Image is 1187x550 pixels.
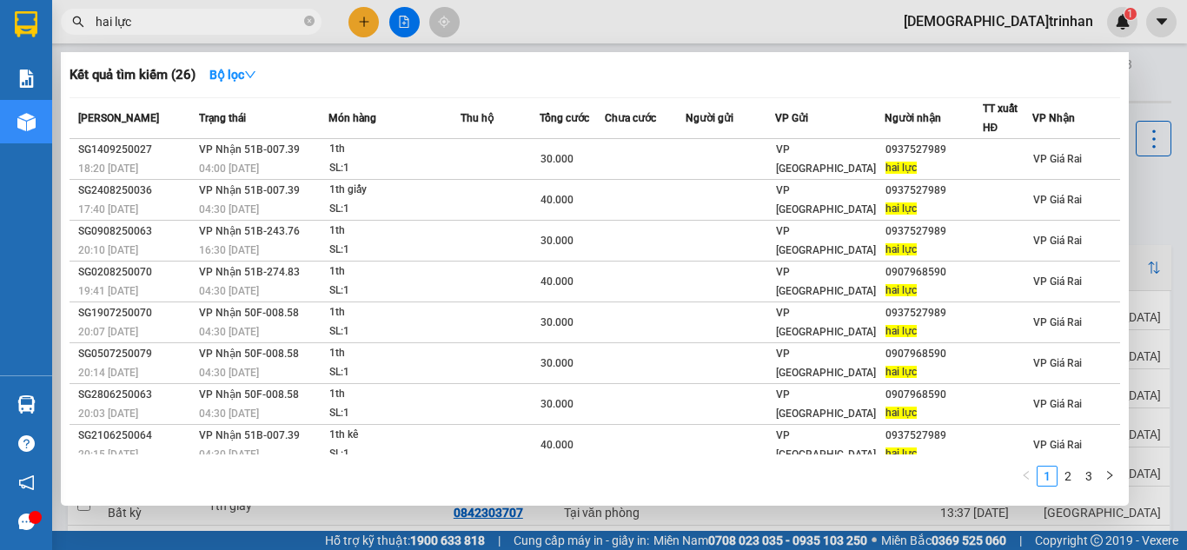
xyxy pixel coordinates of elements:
[78,244,138,256] span: 20:10 [DATE]
[18,514,35,530] span: message
[78,112,159,124] span: [PERSON_NAME]
[776,225,876,256] span: VP [GEOGRAPHIC_DATA]
[540,398,574,410] span: 30.000
[199,244,259,256] span: 16:30 [DATE]
[775,112,808,124] span: VP Gửi
[885,112,941,124] span: Người nhận
[329,159,460,178] div: SL: 1
[199,266,300,278] span: VP Nhận 51B-274.83
[885,447,917,460] span: hai lực
[776,184,876,215] span: VP [GEOGRAPHIC_DATA]
[78,345,194,363] div: SG0507250079
[96,12,301,31] input: Tìm tên, số ĐT hoặc mã đơn
[885,325,917,337] span: hai lực
[78,263,194,282] div: SG0208250070
[329,404,460,423] div: SL: 1
[776,348,876,379] span: VP [GEOGRAPHIC_DATA]
[1037,466,1058,487] li: 1
[540,235,574,247] span: 30.000
[329,322,460,341] div: SL: 1
[78,448,138,461] span: 20:15 [DATE]
[540,275,574,288] span: 40.000
[329,262,460,282] div: 1th
[1033,398,1082,410] span: VP Giá Rai
[329,140,460,159] div: 1th
[78,141,194,159] div: SG1409250027
[776,266,876,297] span: VP [GEOGRAPHIC_DATA]
[885,182,982,200] div: 0937527989
[199,429,300,441] span: VP Nhận 51B-007.39
[304,16,315,26] span: close-circle
[329,181,460,200] div: 1th giấy
[199,112,246,124] span: Trạng thái
[540,357,574,369] span: 30.000
[199,388,299,401] span: VP Nhận 50F-008.58
[329,363,460,382] div: SL: 1
[1033,235,1082,247] span: VP Giá Rai
[329,344,460,363] div: 1th
[885,366,917,378] span: hai lực
[199,348,299,360] span: VP Nhận 50F-008.58
[199,408,259,420] span: 04:30 [DATE]
[885,141,982,159] div: 0937527989
[885,407,917,419] span: hai lực
[1033,439,1082,451] span: VP Giá Rai
[885,243,917,255] span: hai lực
[209,68,256,82] strong: Bộ lọc
[885,386,982,404] div: 0907968590
[329,445,460,464] div: SL: 1
[78,182,194,200] div: SG2408250036
[199,162,259,175] span: 04:00 [DATE]
[78,367,138,379] span: 20:14 [DATE]
[328,112,376,124] span: Món hàng
[605,112,656,124] span: Chưa cước
[1104,470,1115,480] span: right
[1078,466,1099,487] li: 3
[1016,466,1037,487] li: Previous Page
[540,316,574,328] span: 30.000
[1016,466,1037,487] button: left
[18,435,35,452] span: question-circle
[70,66,196,84] h3: Kết quả tìm kiếm ( 26 )
[329,282,460,301] div: SL: 1
[885,284,917,296] span: hai lực
[1099,466,1120,487] li: Next Page
[1033,316,1082,328] span: VP Giá Rai
[78,285,138,297] span: 19:41 [DATE]
[78,386,194,404] div: SG2806250063
[540,194,574,206] span: 40.000
[885,427,982,445] div: 0937527989
[885,202,917,215] span: hai lực
[78,408,138,420] span: 20:03 [DATE]
[329,200,460,219] div: SL: 1
[540,439,574,451] span: 40.000
[304,14,315,30] span: close-circle
[461,112,494,124] span: Thu hộ
[329,241,460,260] div: SL: 1
[199,285,259,297] span: 04:30 [DATE]
[18,474,35,491] span: notification
[199,203,259,215] span: 04:30 [DATE]
[199,326,259,338] span: 04:30 [DATE]
[1033,275,1082,288] span: VP Giá Rai
[78,162,138,175] span: 18:20 [DATE]
[776,388,876,420] span: VP [GEOGRAPHIC_DATA]
[885,304,982,322] div: 0937527989
[776,143,876,175] span: VP [GEOGRAPHIC_DATA]
[72,16,84,28] span: search
[885,263,982,282] div: 0907968590
[329,303,460,322] div: 1th
[199,307,299,319] span: VP Nhận 50F-008.58
[329,426,460,445] div: 1th kê
[17,70,36,88] img: solution-icon
[1033,153,1082,165] span: VP Giá Rai
[885,162,917,174] span: hai lực
[15,11,37,37] img: logo-vxr
[199,225,300,237] span: VP Nhận 51B-243.76
[540,112,589,124] span: Tổng cước
[885,345,982,363] div: 0907968590
[78,326,138,338] span: 20:07 [DATE]
[1033,357,1082,369] span: VP Giá Rai
[776,307,876,338] span: VP [GEOGRAPHIC_DATA]
[78,222,194,241] div: SG0908250063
